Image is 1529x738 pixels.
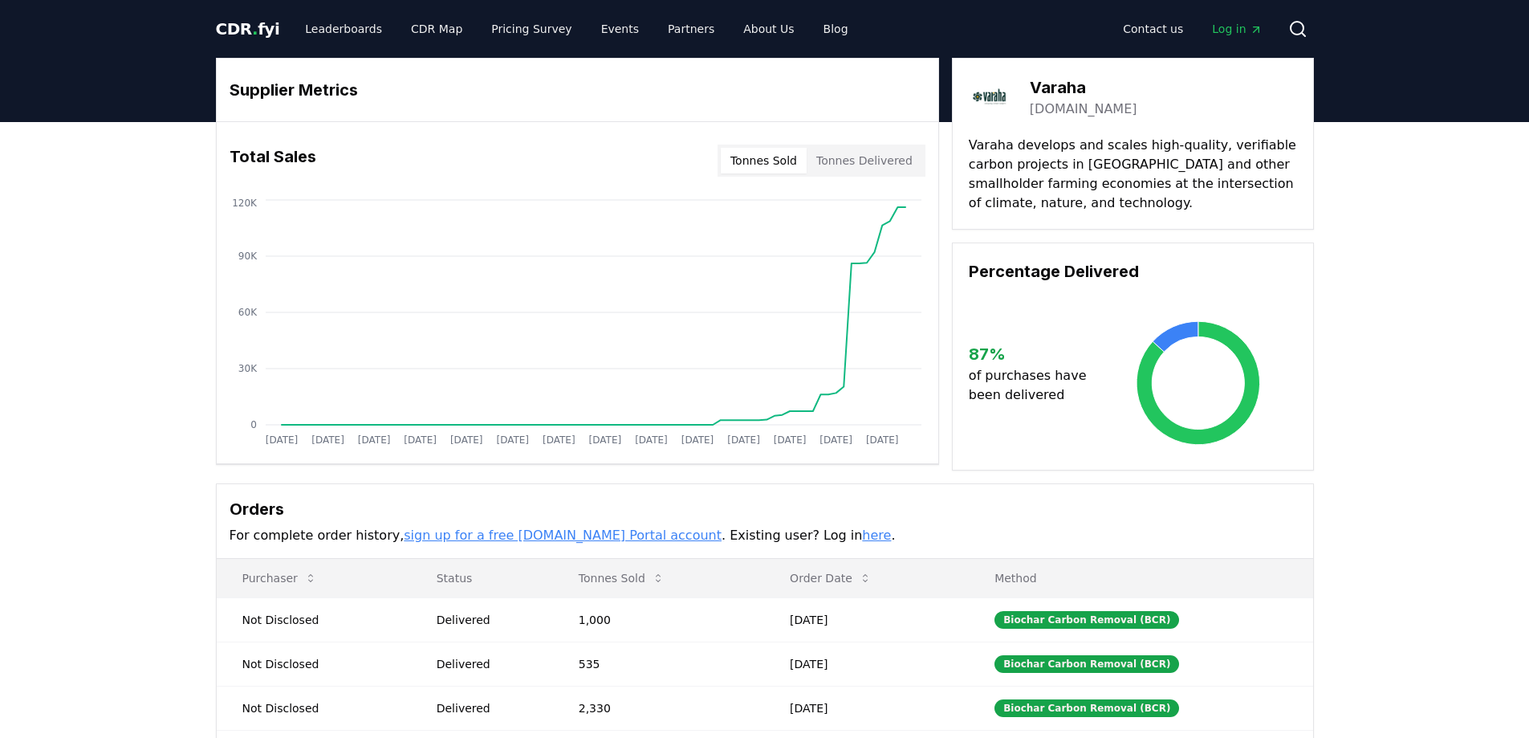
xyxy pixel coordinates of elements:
[238,307,257,318] tspan: 60K
[969,342,1100,366] h3: 87 %
[292,14,395,43] a: Leaderboards
[478,14,584,43] a: Pricing Survey
[553,597,764,642] td: 1,000
[969,259,1297,283] h3: Percentage Delivered
[1212,21,1262,37] span: Log in
[216,18,280,40] a: CDR.fyi
[1030,75,1137,100] h3: Varaha
[292,14,860,43] nav: Main
[250,419,257,430] tspan: 0
[865,434,898,446] tspan: [DATE]
[230,145,316,177] h3: Total Sales
[1110,14,1275,43] nav: Main
[238,363,257,374] tspan: 30K
[230,497,1300,521] h3: Orders
[543,434,575,446] tspan: [DATE]
[982,570,1299,586] p: Method
[807,148,922,173] button: Tonnes Delivered
[311,434,344,446] tspan: [DATE]
[265,434,298,446] tspan: [DATE]
[496,434,529,446] tspan: [DATE]
[819,434,852,446] tspan: [DATE]
[252,19,258,39] span: .
[777,562,884,594] button: Order Date
[232,198,258,209] tspan: 120K
[727,434,760,446] tspan: [DATE]
[1199,14,1275,43] a: Log in
[357,434,390,446] tspan: [DATE]
[994,655,1179,673] div: Biochar Carbon Removal (BCR)
[773,434,806,446] tspan: [DATE]
[230,526,1300,545] p: For complete order history, . Existing user? Log in .
[811,14,861,43] a: Blog
[404,434,437,446] tspan: [DATE]
[635,434,668,446] tspan: [DATE]
[721,148,807,173] button: Tonnes Sold
[217,686,411,730] td: Not Disclosed
[398,14,475,43] a: CDR Map
[553,642,764,686] td: 535
[969,136,1297,213] p: Varaha develops and scales high-quality, verifiable carbon projects in [GEOGRAPHIC_DATA] and othe...
[437,656,540,672] div: Delivered
[764,642,969,686] td: [DATE]
[994,699,1179,717] div: Biochar Carbon Removal (BCR)
[681,434,714,446] tspan: [DATE]
[764,686,969,730] td: [DATE]
[994,611,1179,629] div: Biochar Carbon Removal (BCR)
[437,700,540,716] div: Delivered
[1110,14,1196,43] a: Contact us
[404,528,722,543] a: sign up for a free [DOMAIN_NAME] Portal account
[862,528,891,543] a: here
[424,570,540,586] p: Status
[588,14,652,43] a: Events
[969,75,1014,120] img: Varaha-logo
[449,434,482,446] tspan: [DATE]
[588,434,621,446] tspan: [DATE]
[230,562,330,594] button: Purchaser
[238,251,257,262] tspan: 90K
[437,612,540,628] div: Delivered
[216,19,280,39] span: CDR fyi
[969,366,1100,405] p: of purchases have been delivered
[230,78,925,102] h3: Supplier Metrics
[553,686,764,730] td: 2,330
[566,562,677,594] button: Tonnes Sold
[655,14,727,43] a: Partners
[730,14,807,43] a: About Us
[764,597,969,642] td: [DATE]
[1030,100,1137,119] a: [DOMAIN_NAME]
[217,597,411,642] td: Not Disclosed
[217,642,411,686] td: Not Disclosed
